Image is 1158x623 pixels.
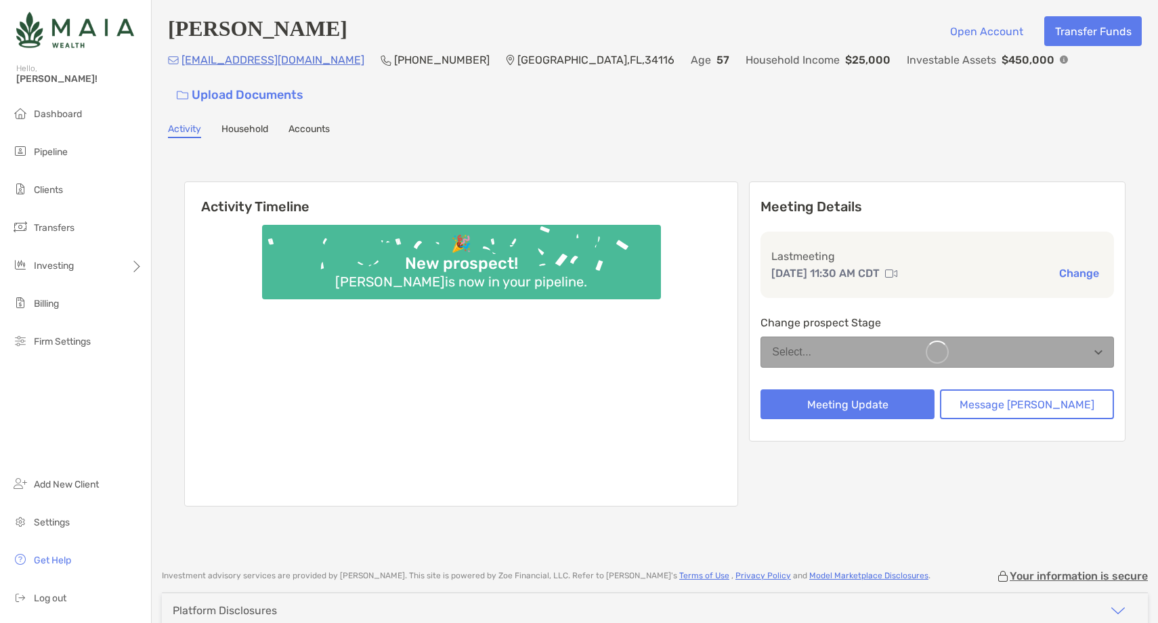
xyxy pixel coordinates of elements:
span: Get Help [34,555,71,566]
img: Confetti [262,225,661,288]
div: Platform Disclosures [173,604,277,617]
p: $25,000 [845,51,891,68]
p: Your information is secure [1010,570,1148,582]
p: [PHONE_NUMBER] [394,51,490,68]
button: Open Account [939,16,1033,46]
p: [GEOGRAPHIC_DATA] , FL , 34116 [517,51,674,68]
a: Household [221,123,268,138]
p: $450,000 [1002,51,1054,68]
p: Change prospect Stage [760,314,1114,331]
span: Billing [34,298,59,309]
a: Upload Documents [168,81,312,110]
span: Clients [34,184,63,196]
img: billing icon [12,295,28,311]
button: Change [1055,266,1103,280]
div: [PERSON_NAME] is now in your pipeline. [330,274,593,290]
button: Meeting Update [760,389,935,419]
img: logout icon [12,589,28,605]
button: Message [PERSON_NAME] [940,389,1114,419]
img: Info Icon [1060,56,1068,64]
a: Privacy Policy [735,571,791,580]
img: get-help icon [12,551,28,567]
p: 57 [716,51,729,68]
h6: Activity Timeline [185,182,737,215]
p: Household Income [746,51,840,68]
img: Zoe Logo [16,5,134,54]
img: icon arrow [1110,603,1126,619]
img: Location Icon [506,55,515,66]
a: Accounts [288,123,330,138]
div: New prospect! [400,254,523,274]
p: [DATE] 11:30 AM CDT [771,265,880,282]
span: Add New Client [34,479,99,490]
p: [EMAIL_ADDRESS][DOMAIN_NAME] [181,51,364,68]
p: Meeting Details [760,198,1114,215]
p: Age [691,51,711,68]
span: Log out [34,593,66,604]
span: Pipeline [34,146,68,158]
p: Investable Assets [907,51,996,68]
h4: [PERSON_NAME] [168,16,347,46]
img: communication type [885,268,897,279]
img: transfers icon [12,219,28,235]
img: Email Icon [168,56,179,64]
img: clients icon [12,181,28,197]
span: Firm Settings [34,336,91,347]
img: settings icon [12,513,28,530]
span: Transfers [34,222,74,234]
span: Settings [34,517,70,528]
img: firm-settings icon [12,332,28,349]
a: Terms of Use [679,571,729,580]
img: add_new_client icon [12,475,28,492]
img: dashboard icon [12,105,28,121]
p: Last meeting [771,248,1103,265]
span: Dashboard [34,108,82,120]
img: pipeline icon [12,143,28,159]
span: [PERSON_NAME]! [16,73,143,85]
img: Phone Icon [381,55,391,66]
p: Investment advisory services are provided by [PERSON_NAME] . This site is powered by Zoe Financia... [162,571,930,581]
a: Model Marketplace Disclosures [809,571,928,580]
img: investing icon [12,257,28,273]
button: Transfer Funds [1044,16,1142,46]
div: 🎉 [446,234,477,254]
img: button icon [177,91,188,100]
span: Investing [34,260,74,272]
a: Activity [168,123,201,138]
